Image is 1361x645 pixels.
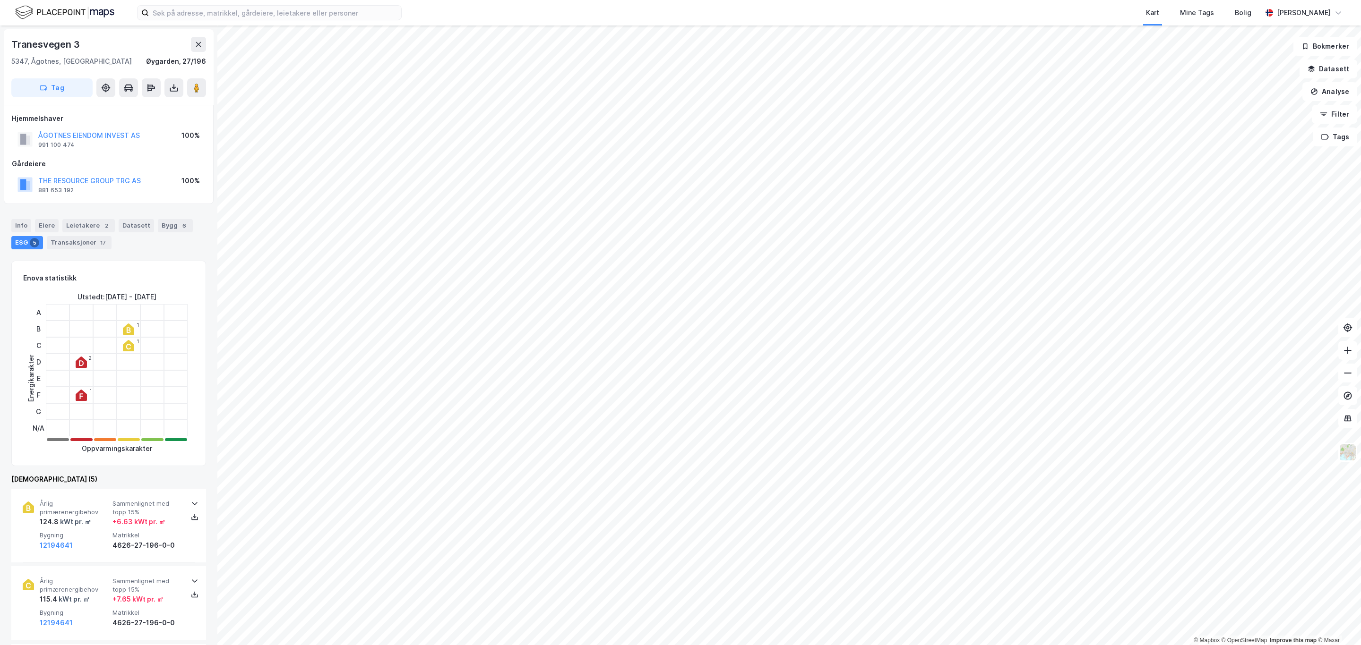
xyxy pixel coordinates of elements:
[1312,105,1357,124] button: Filter
[180,221,189,230] div: 6
[33,370,44,387] div: E
[137,322,139,328] div: 1
[181,130,200,141] div: 100%
[1180,7,1214,18] div: Mine Tags
[112,531,181,539] span: Matrikkel
[47,236,112,249] div: Transaksjoner
[88,355,92,361] div: 2
[12,158,206,170] div: Gårdeiere
[40,609,109,617] span: Bygning
[40,577,109,594] span: Årlig primærenergibehov
[158,219,193,232] div: Bygg
[30,238,39,247] div: 5
[11,56,132,67] div: 5347, Ågotnes, [GEOGRAPHIC_DATA]
[1293,37,1357,56] button: Bokmerker
[112,617,181,628] div: 4626-27-196-0-0
[15,4,114,21] img: logo.f888ab2527a4732fd821a326f86c7f29.svg
[112,516,165,527] div: + 6.63 kWt pr. ㎡
[112,540,181,551] div: 4626-27-196-0-0
[40,531,109,539] span: Bygning
[1300,59,1357,78] button: Datasett
[11,219,31,232] div: Info
[78,291,156,303] div: Utstedt : [DATE] - [DATE]
[1339,443,1357,461] img: Z
[59,516,91,527] div: kWt pr. ㎡
[11,78,93,97] button: Tag
[33,304,44,321] div: A
[1302,82,1357,101] button: Analyse
[119,219,154,232] div: Datasett
[23,272,77,284] div: Enova statistikk
[40,500,109,516] span: Årlig primærenergibehov
[35,219,59,232] div: Eiere
[38,187,74,194] div: 881 653 192
[57,594,90,605] div: kWt pr. ㎡
[33,403,44,420] div: G
[11,236,43,249] div: ESG
[1314,600,1361,645] iframe: Chat Widget
[38,141,75,149] div: 991 100 474
[40,516,91,527] div: 124.8
[112,594,164,605] div: + 7.65 kWt pr. ㎡
[11,474,206,485] div: [DEMOGRAPHIC_DATA] (5)
[146,56,206,67] div: Øygarden, 27/196
[102,221,111,230] div: 2
[11,37,81,52] div: Tranesvegen 3
[1146,7,1159,18] div: Kart
[1194,637,1220,644] a: Mapbox
[137,339,139,344] div: 1
[1277,7,1331,18] div: [PERSON_NAME]
[98,238,108,247] div: 17
[33,321,44,337] div: B
[112,500,181,516] span: Sammenlignet med topp 15%
[82,443,152,454] div: Oppvarmingskarakter
[40,540,73,551] button: 12194641
[149,6,401,20] input: Søk på adresse, matrikkel, gårdeiere, leietakere eller personer
[62,219,115,232] div: Leietakere
[12,113,206,124] div: Hjemmelshaver
[1270,637,1317,644] a: Improve this map
[40,594,90,605] div: 115.4
[33,337,44,354] div: C
[112,609,181,617] span: Matrikkel
[1222,637,1267,644] a: OpenStreetMap
[1313,127,1357,146] button: Tags
[26,355,37,402] div: Energikarakter
[33,387,44,403] div: F
[1235,7,1251,18] div: Bolig
[112,577,181,594] span: Sammenlignet med topp 15%
[89,388,92,394] div: 1
[33,354,44,370] div: D
[181,175,200,187] div: 100%
[33,420,44,436] div: N/A
[40,617,73,628] button: 12194641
